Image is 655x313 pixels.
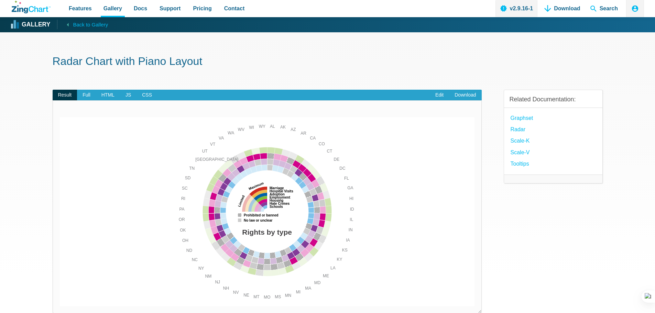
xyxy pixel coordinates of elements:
span: CSS [137,90,157,101]
a: Gallery [12,20,50,30]
span: JS [120,90,137,101]
a: Download [449,90,481,101]
a: Edit [430,90,449,101]
a: Back to Gallery [57,20,108,29]
a: Tooltips [511,159,529,168]
div: ​ [53,100,482,313]
a: Scale-V [511,148,530,157]
a: ZingChart Logo. Click to return to the homepage [12,1,51,13]
span: HTML [96,90,120,101]
h3: Related Documentation: [510,96,597,103]
span: Features [69,4,92,13]
h1: Radar Chart with Piano Layout [53,54,603,70]
a: Graphset [511,113,533,123]
span: Support [160,4,181,13]
span: Contact [224,4,245,13]
span: Gallery [103,4,122,13]
span: Result [53,90,77,101]
strong: Gallery [22,22,50,28]
span: Docs [134,4,147,13]
a: Radar [511,125,526,134]
span: Full [77,90,96,101]
a: Scale-K [511,136,530,145]
span: Back to Gallery [73,20,108,29]
span: Pricing [193,4,211,13]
